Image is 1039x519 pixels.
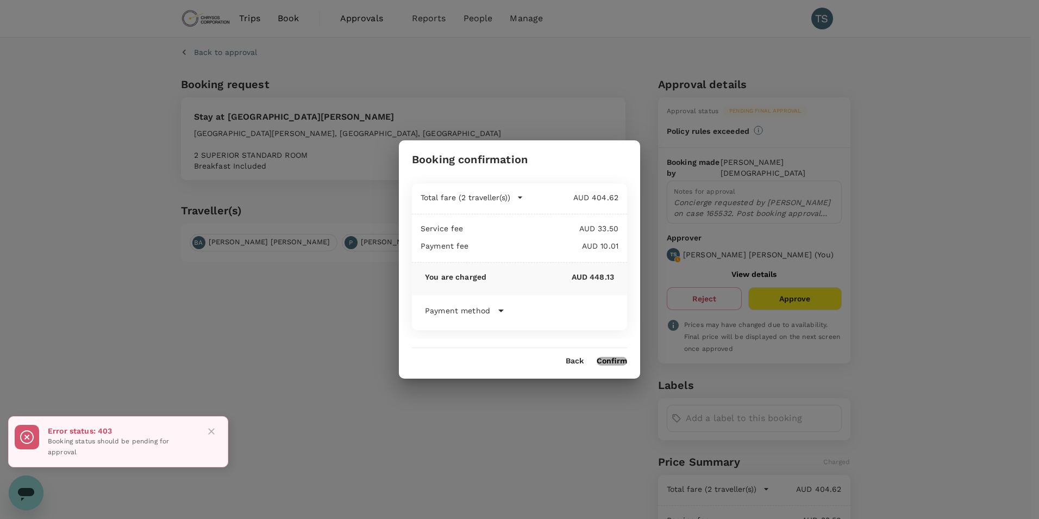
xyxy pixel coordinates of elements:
p: Booking status should be pending for approval [48,436,195,458]
p: Error status: 403 [48,425,195,436]
button: Back [566,357,584,366]
p: AUD 33.50 [464,223,618,234]
button: Close [203,423,220,440]
button: Confirm [597,357,627,366]
p: Total fare (2 traveller(s)) [421,192,510,203]
p: AUD 448.13 [486,271,614,282]
p: AUD 404.62 [523,192,618,203]
p: AUD 10.01 [469,240,618,251]
p: Service fee [421,223,464,234]
p: Payment fee [421,240,469,251]
p: You are charged [425,271,486,282]
h3: Booking confirmation [412,153,528,166]
p: Payment method [425,305,490,316]
button: Total fare (2 traveller(s)) [421,192,523,203]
